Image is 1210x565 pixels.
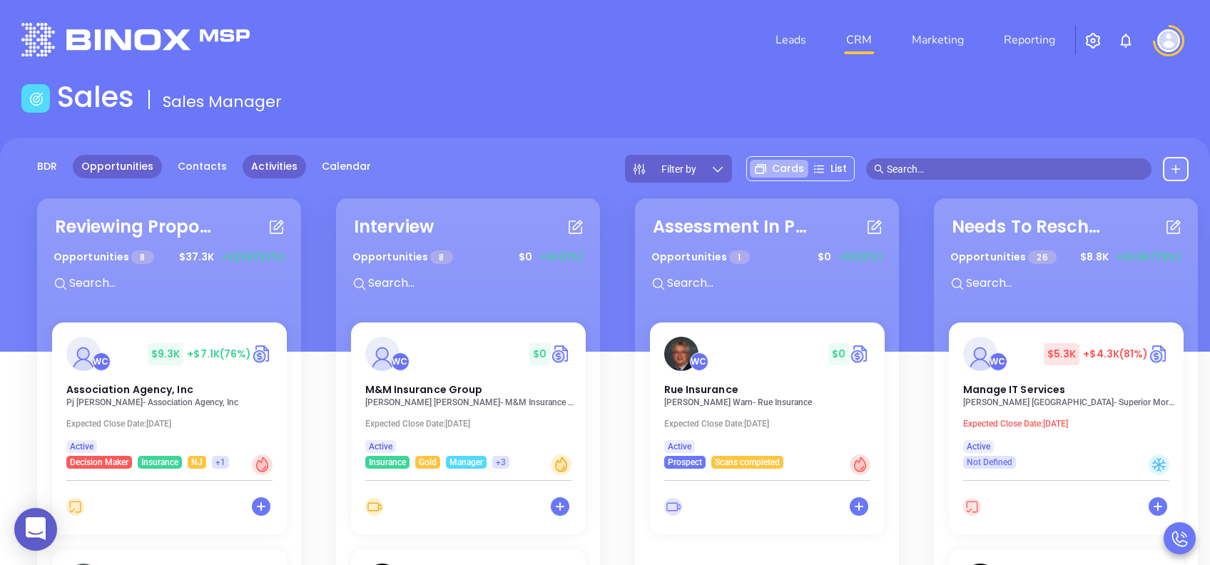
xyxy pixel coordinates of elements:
[352,244,453,270] p: Opportunities
[215,454,225,470] span: +1
[838,250,883,265] span: +$0 (0%)
[664,337,698,371] img: Rue Insurance
[539,250,584,265] span: +$0 (0%)
[365,397,579,407] p: Elizabeth Moser - M&M Insurance Group
[369,454,406,470] span: Insurance
[70,439,93,454] span: Active
[1149,343,1169,365] img: Quote
[664,382,738,397] span: Rue Insurance
[965,274,1179,292] input: Search...
[1084,32,1102,49] img: iconSetting
[998,26,1061,54] a: Reporting
[963,419,1177,429] p: Expected Close Date: [DATE]
[148,343,184,365] span: $ 9.3K
[52,322,287,469] a: profileWalter Contreras$9.3K+$7.1K(76%)Circle dollarAssociation Agency, IncPj [PERSON_NAME]- Asso...
[840,26,878,54] a: CRM
[66,419,280,429] p: Expected Close Date: [DATE]
[243,155,306,178] a: Activities
[967,439,990,454] span: Active
[55,214,212,240] div: Reviewing Proposal
[191,454,203,470] span: NJ
[54,244,154,270] p: Opportunities
[952,214,1109,240] div: Needs To Reschedule
[70,454,128,470] span: Decision Maker
[650,322,885,469] a: profileWalter Contreras$0Circle dollarRue Insurance[PERSON_NAME] Warn- Rue InsuranceExpected Clos...
[963,337,997,371] img: Manage IT Services
[529,343,550,365] span: $ 0
[141,454,178,470] span: Insurance
[187,347,251,361] span: +$7.1K (76%)
[1157,29,1180,52] img: user
[515,246,536,268] span: $ 0
[850,454,870,475] div: Hot
[950,244,1057,270] p: Opportunities
[814,246,835,268] span: $ 0
[963,382,1066,397] span: Manage IT Services
[66,397,280,407] p: Pj Giannini - Association Agency, Inc
[176,246,218,268] span: $ 37.3K
[1149,454,1169,475] div: Cold
[354,214,434,240] div: Interview
[57,80,134,114] h1: Sales
[729,250,749,264] span: 1
[391,352,410,371] div: Walter Contreras
[808,160,851,178] div: List
[887,161,1144,177] input: Search…
[963,397,1177,407] p: Lisa Ferrara - Superior Mortgage Co., Inc.
[419,454,437,470] span: Gold
[1083,347,1148,361] span: +$4.3K (81%)
[351,322,586,469] a: profileWalter Contreras$0Circle dollarM&M Insurance Group[PERSON_NAME] [PERSON_NAME]- M&M Insuran...
[1117,32,1134,49] img: iconNotification
[651,244,750,270] p: Opportunities
[252,454,273,475] div: Hot
[1116,250,1181,265] span: +$6.9K (79%)
[668,439,691,454] span: Active
[874,164,884,174] span: search
[66,337,101,371] img: Association Agency, Inc
[668,454,702,470] span: Prospect
[949,322,1184,469] a: profileWalter Contreras$5.3K+$4.3K(81%)Circle dollarManage IT Services[PERSON_NAME] [GEOGRAPHIC_D...
[430,250,452,264] span: 8
[92,352,111,371] div: Walter Contreras
[664,397,878,407] p: John Warn - Rue Insurance
[252,343,273,365] img: Quote
[690,352,708,371] div: Walter Contreras
[850,343,870,365] img: Quote
[664,419,878,429] p: Expected Close Date: [DATE]
[449,454,483,470] span: Manager
[666,274,880,292] input: Search...
[1077,246,1112,268] span: $ 8.8K
[653,214,810,240] div: Assessment In Progress
[1028,250,1056,264] span: 26
[551,343,571,365] img: Quote
[163,91,282,113] span: Sales Manager
[365,382,483,397] span: M&M Insurance Group
[967,454,1012,470] span: Not Defined
[551,454,571,475] div: Warm
[906,26,970,54] a: Marketing
[365,337,400,371] img: M&M Insurance Group
[169,155,235,178] a: Contacts
[68,274,282,292] input: Search...
[496,454,506,470] span: +3
[131,250,153,264] span: 8
[715,454,780,470] span: Scans completed
[73,155,162,178] a: Opportunities
[1044,343,1080,365] span: $ 5.3K
[66,382,193,397] span: Association Agency, Inc
[313,155,380,178] a: Calendar
[661,164,696,174] span: Filter by
[365,419,579,429] p: Expected Close Date: [DATE]
[21,23,250,56] img: logo
[369,439,392,454] span: Active
[221,250,285,265] span: +$20K (53%)
[989,352,1007,371] div: Walter Contreras
[828,343,849,365] span: $ 0
[770,26,812,54] a: Leads
[750,160,808,178] div: Cards
[29,155,66,178] a: BDR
